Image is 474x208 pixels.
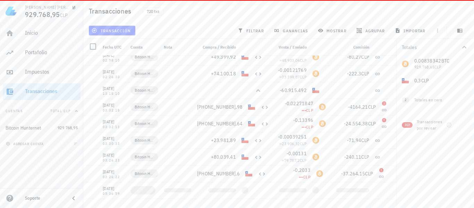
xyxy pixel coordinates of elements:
button: transacción [89,26,135,35]
div: CLP-icon [312,87,319,94]
span: Compra / Recibido [203,44,236,50]
div: CLP-icon [242,70,248,77]
div: Totales en cero [414,97,455,103]
span: Bitcoin Hunternet [135,137,154,144]
div: BTC-icon [319,120,326,127]
span: ••• [299,174,303,180]
span: 73.399,87 [282,74,300,80]
button: agregar cuenta [4,140,47,147]
div: Comisión [322,39,372,56]
span: CLP [60,12,68,18]
span: CLP [300,141,307,146]
span: Bitcoin Hunternet [135,53,154,60]
span: 48.933,04 [282,58,300,63]
span: 2 [405,97,406,103]
span: ≈ [279,141,307,146]
div: CLP-icon [242,153,248,160]
div: Loading... [279,188,307,192]
div: BTC-icon [312,153,319,160]
span: 929.768,95 [58,125,78,130]
span: -71,94 [347,137,362,143]
span: ≈ [279,74,307,80]
h1: Transacciones [89,6,134,17]
span: Nota [164,44,172,50]
span: CLP [361,137,369,143]
button: mostrar [315,26,351,35]
div: CLP-icon [245,170,252,177]
span: CLP [365,170,373,177]
span: Fecha UTC [103,44,121,50]
div: BTC-icon [316,170,323,177]
span: 720 txs [147,8,159,15]
div: 02:58:10 [103,59,125,62]
div: Totales [402,45,460,50]
span: CLP [300,158,307,163]
div: Fecha UTC [100,39,128,56]
span: mostrar [319,28,347,33]
div: 03:32:13 [103,125,125,129]
span: Bitcoin Hunternet [135,70,154,77]
div: 03:32:18 [103,109,125,112]
div: Loading... [336,188,369,192]
span: importar [396,28,426,33]
span: Bitcoin Hunternet [135,87,154,94]
div: CLP-icon [242,53,248,60]
span: Bitcoin Hunternet [135,170,154,177]
span: [PHONE_NUMBER],6 [197,170,240,177]
span: ≈ [279,58,307,63]
a: Impuestos [3,64,81,81]
div: Venta / Enviado [265,39,310,56]
span: CLP [368,104,376,110]
button: filtrar [235,26,268,35]
div: [DATE] [103,135,125,142]
div: 13:18:10 [103,92,125,95]
span: Bitcoin Hunternet [135,153,154,160]
a: Portafolio [3,44,81,61]
button: importar [392,26,430,35]
span: 929.768,95 [25,10,60,19]
span: -0,13396 [293,117,313,123]
div: Compra / Recibido [194,39,239,56]
a: Bitcoin Hunternet 929.768,95 [3,119,81,136]
span: +74.100,18 [211,70,236,77]
span: 79.787,2 [284,158,300,163]
button: CuentasTotal CLP [3,103,81,119]
div: [DATE] [103,85,125,92]
div: [DATE] [103,118,125,125]
div: [DATE] [103,102,125,109]
span: 357 [405,122,410,128]
span: -80,27 [347,54,362,60]
span: -60.915.492 [280,87,307,93]
span: -0,00131 [287,150,307,157]
div: 03:26:23 [103,159,125,162]
span: ••• [302,108,306,113]
div: [DATE] [103,152,125,159]
div: [DATE] [103,185,125,192]
span: filtrar [239,28,264,33]
div: Transacciones por revisar [417,119,446,131]
span: Bitcoin Hunternet [135,120,154,127]
div: CLP-icon [248,103,255,110]
div: Transacciones [25,88,78,94]
span: CLP [306,108,313,113]
div: Cuenta [128,39,161,56]
span: -37.264,15 [341,170,365,177]
span: -0,00121769 [278,67,307,73]
div: Portafolio [25,49,78,56]
a: Inicio [3,25,81,42]
span: [PHONE_NUMBER],98 [197,104,243,110]
div: Nota [161,39,194,56]
span: [PHONE_NUMBER],64 [197,120,243,127]
span: CLP [361,70,369,77]
button: agrupar [354,26,389,35]
span: CLP [306,124,313,130]
span: CLP [361,54,369,60]
div: BTC-icon [312,70,319,77]
span: CLP [300,74,307,80]
span: Venta / Enviado [279,44,307,50]
div: Loading... [242,187,248,194]
span: Cuenta [130,44,143,50]
span: +80.039,41 [211,154,236,160]
div: Loading... [164,188,192,192]
div: [PERSON_NAME] [PERSON_NAME] [25,5,69,10]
